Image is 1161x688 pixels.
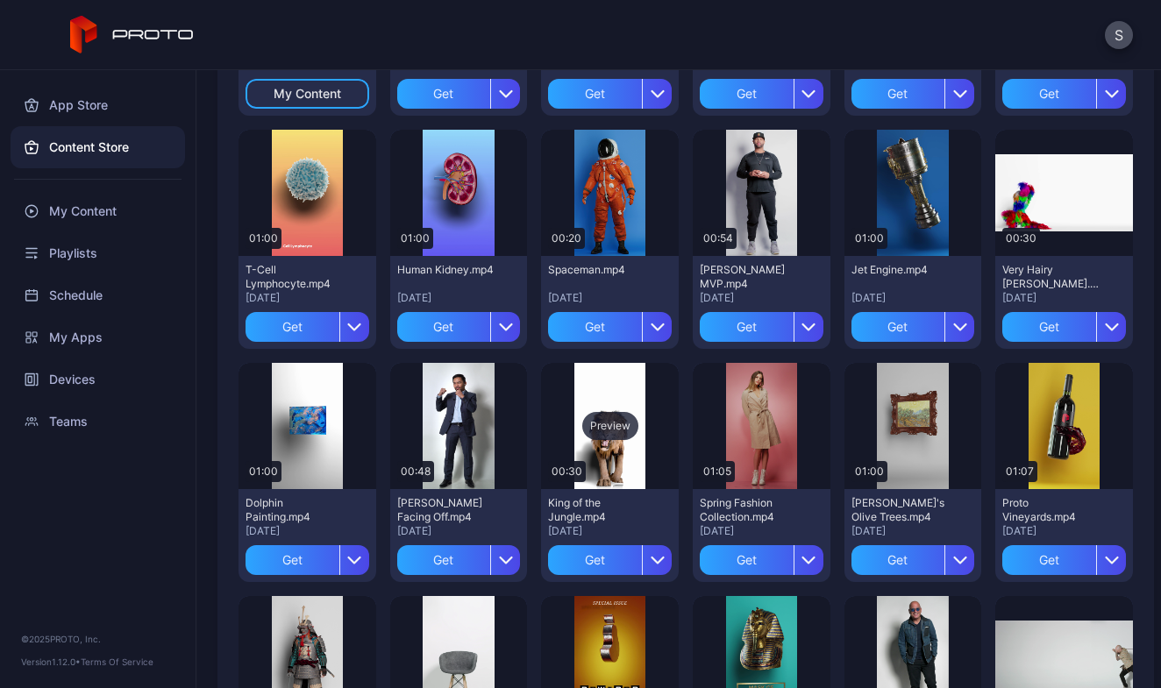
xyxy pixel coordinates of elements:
[21,656,81,667] span: Version 1.12.0 •
[548,291,672,305] div: [DATE]
[851,545,975,575] button: Get
[700,263,796,291] div: Albert Pujols MVP.mp4
[246,291,369,305] div: [DATE]
[246,263,342,291] div: T-Cell Lymphocyte.mp4
[548,312,642,342] div: Get
[397,79,521,109] button: Get
[246,545,369,575] button: Get
[1002,496,1099,524] div: Proto Vineyards.mp4
[548,545,642,575] div: Get
[851,545,945,575] div: Get
[246,496,342,524] div: Dolphin Painting.mp4
[1002,79,1126,109] button: Get
[851,263,948,277] div: Jet Engine.mp4
[700,79,823,109] button: Get
[397,524,521,538] div: [DATE]
[548,312,672,342] button: Get
[1002,524,1126,538] div: [DATE]
[246,312,369,342] button: Get
[11,126,185,168] a: Content Store
[397,291,521,305] div: [DATE]
[11,84,185,126] a: App Store
[548,545,672,575] button: Get
[11,316,185,358] a: My Apps
[274,87,341,101] div: My Content
[700,524,823,538] div: [DATE]
[1002,291,1126,305] div: [DATE]
[1002,312,1096,342] div: Get
[397,545,521,575] button: Get
[81,656,153,667] a: Terms Of Service
[1002,312,1126,342] button: Get
[1002,79,1096,109] div: Get
[851,496,948,524] div: Van Gogh's Olive Trees.mp4
[700,312,823,342] button: Get
[548,263,645,277] div: Spaceman.mp4
[11,274,185,316] a: Schedule
[11,190,185,232] a: My Content
[851,524,975,538] div: [DATE]
[548,79,642,109] div: Get
[397,312,491,342] div: Get
[11,401,185,443] a: Teams
[851,312,945,342] div: Get
[1002,545,1126,575] button: Get
[11,358,185,401] a: Devices
[548,524,672,538] div: [DATE]
[397,545,491,575] div: Get
[397,496,494,524] div: Manny Pacquiao Facing Off.mp4
[700,545,794,575] div: Get
[397,79,491,109] div: Get
[700,79,794,109] div: Get
[700,545,823,575] button: Get
[246,79,369,109] button: My Content
[851,291,975,305] div: [DATE]
[700,291,823,305] div: [DATE]
[582,412,638,440] div: Preview
[397,263,494,277] div: Human Kidney.mp4
[1002,545,1096,575] div: Get
[21,632,175,646] div: © 2025 PROTO, Inc.
[397,312,521,342] button: Get
[246,545,339,575] div: Get
[11,232,185,274] a: Playlists
[246,312,339,342] div: Get
[246,524,369,538] div: [DATE]
[851,312,975,342] button: Get
[1105,21,1133,49] button: S
[700,496,796,524] div: Spring Fashion Collection.mp4
[851,79,975,109] button: Get
[548,496,645,524] div: King of the Jungle.mp4
[851,79,945,109] div: Get
[548,79,672,109] button: Get
[1002,263,1099,291] div: Very Hairy Jerry.mp4
[700,312,794,342] div: Get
